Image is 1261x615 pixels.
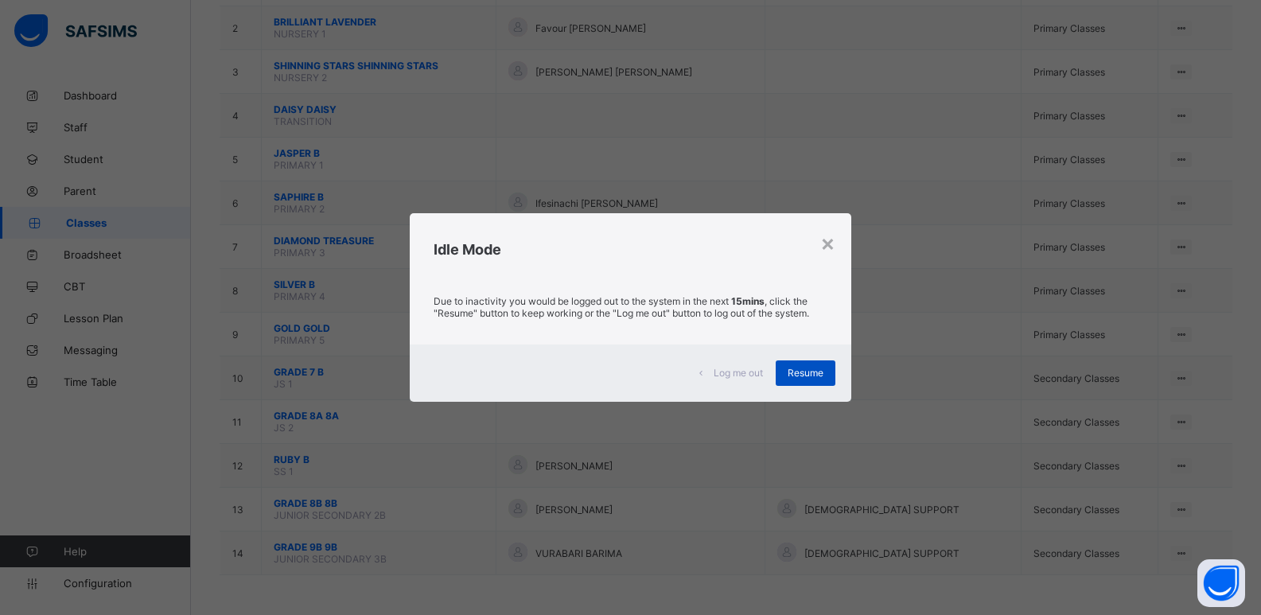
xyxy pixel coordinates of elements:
[820,229,835,256] div: ×
[434,295,827,319] p: Due to inactivity you would be logged out to the system in the next , click the "Resume" button t...
[434,241,827,258] h2: Idle Mode
[1197,559,1245,607] button: Open asap
[788,367,823,379] span: Resume
[731,295,765,307] strong: 15mins
[714,367,763,379] span: Log me out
